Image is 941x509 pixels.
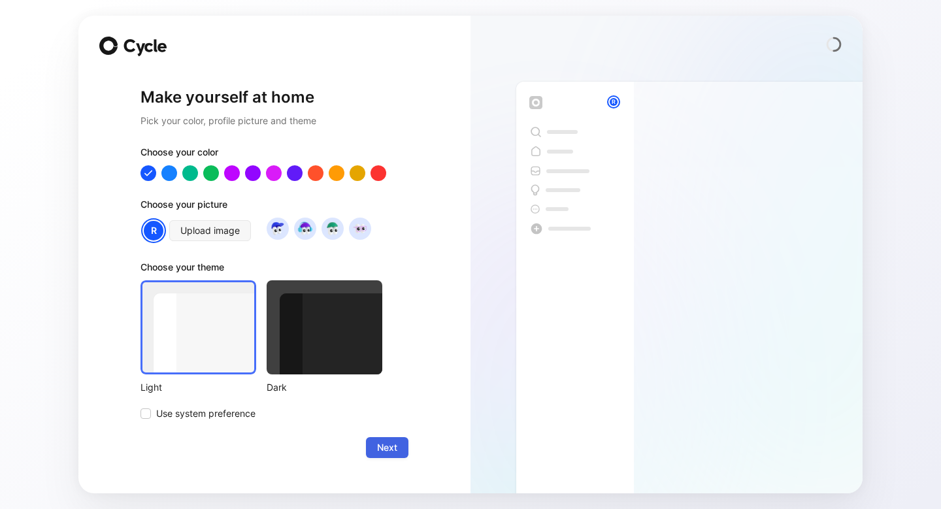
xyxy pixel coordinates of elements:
[180,223,240,238] span: Upload image
[608,97,619,107] div: r
[267,380,382,395] div: Dark
[351,220,369,237] img: avatar
[140,197,408,218] div: Choose your picture
[140,380,256,395] div: Light
[296,220,314,237] img: avatar
[140,259,382,280] div: Choose your theme
[140,144,408,165] div: Choose your color
[366,437,408,458] button: Next
[156,406,256,421] span: Use system preference
[269,220,286,237] img: avatar
[377,440,397,455] span: Next
[142,220,165,242] div: r
[169,220,251,241] button: Upload image
[140,87,408,108] h1: Make yourself at home
[140,113,408,129] h2: Pick your color, profile picture and theme
[323,220,341,237] img: avatar
[529,96,542,109] img: workspace-default-logo-wX5zAyuM.png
